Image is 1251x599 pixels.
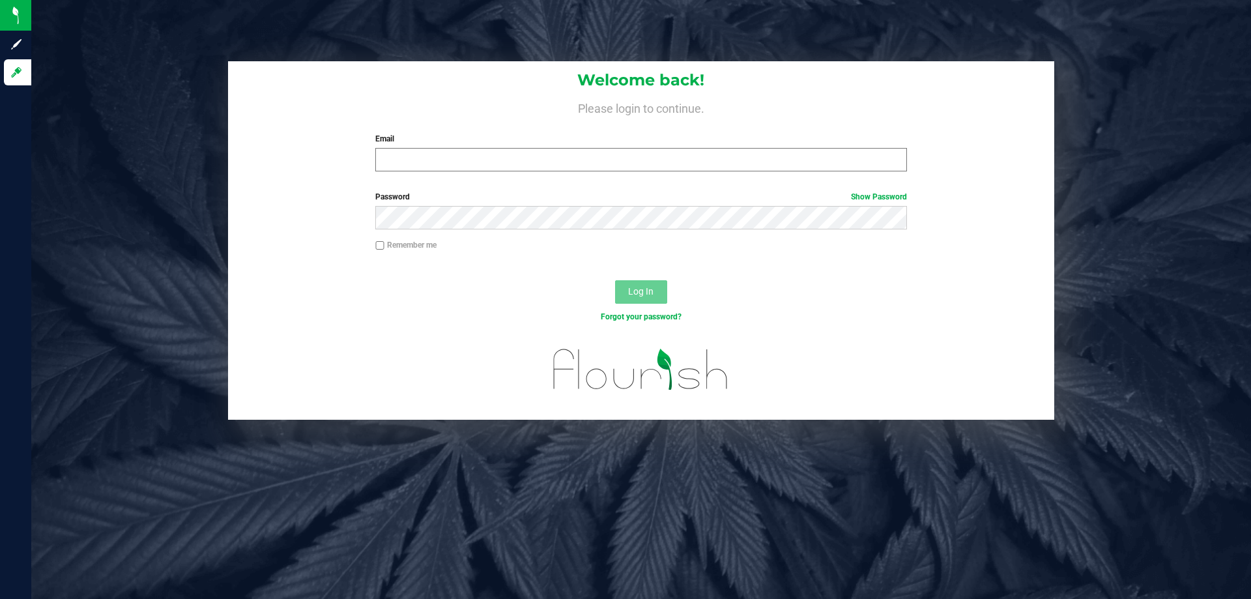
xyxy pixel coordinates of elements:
[615,280,667,304] button: Log In
[628,286,654,297] span: Log In
[10,66,23,79] inline-svg: Log in
[10,38,23,51] inline-svg: Sign up
[538,336,744,403] img: flourish_logo.svg
[601,312,682,321] a: Forgot your password?
[851,192,907,201] a: Show Password
[375,192,410,201] span: Password
[228,99,1054,115] h4: Please login to continue.
[375,241,384,250] input: Remember me
[375,133,906,145] label: Email
[375,239,437,251] label: Remember me
[228,72,1054,89] h1: Welcome back!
